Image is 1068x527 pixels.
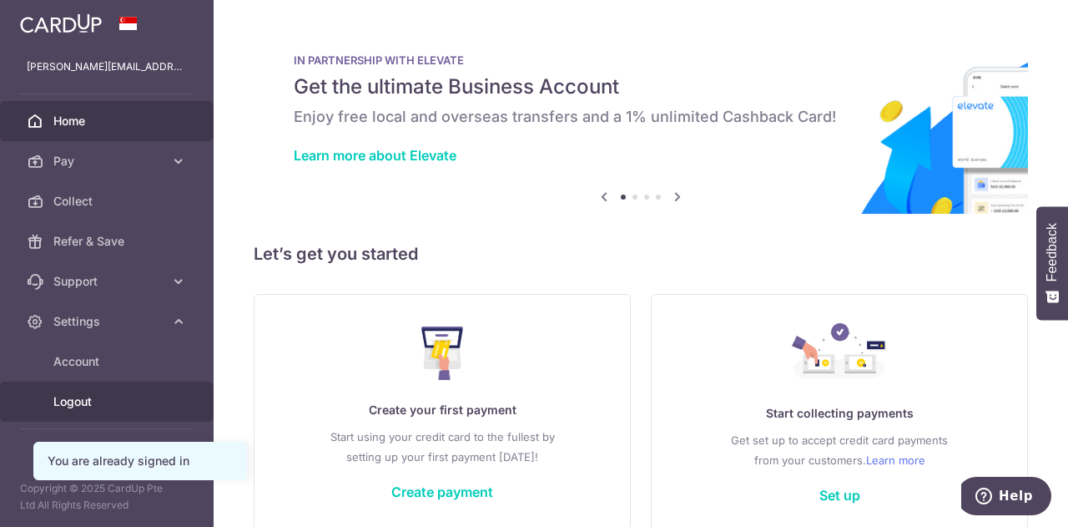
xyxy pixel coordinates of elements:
[685,403,994,423] p: Start collecting payments
[27,58,187,75] p: [PERSON_NAME][EMAIL_ADDRESS][DOMAIN_NAME]
[53,313,164,330] span: Settings
[792,323,887,383] img: Collect Payment
[53,193,164,210] span: Collect
[1036,206,1068,320] button: Feedback - Show survey
[294,107,988,127] h6: Enjoy free local and overseas transfers and a 1% unlimited Cashback Card!
[685,430,994,470] p: Get set up to accept credit card payments from your customers.
[53,273,164,290] span: Support
[421,327,464,380] img: Make Payment
[20,13,102,33] img: CardUp
[294,73,988,100] h5: Get the ultimate Business Account
[288,400,597,420] p: Create your first payment
[866,450,925,470] a: Learn more
[53,153,164,170] span: Pay
[53,113,164,129] span: Home
[48,453,233,469] div: You are already signed in
[254,27,1028,214] img: Renovation banner
[53,393,164,410] span: Logout
[391,484,493,500] a: Create payment
[288,427,597,467] p: Start using your credit card to the fullest by setting up your first payment [DATE]!
[294,147,456,164] a: Learn more about Elevate
[53,233,164,250] span: Refer & Save
[1045,223,1060,281] span: Feedback
[819,487,860,504] a: Set up
[294,53,988,67] p: IN PARTNERSHIP WITH ELEVATE
[53,353,164,370] span: Account
[961,477,1051,519] iframe: Opens a widget where you can find more information
[254,241,1028,267] h5: Let’s get you started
